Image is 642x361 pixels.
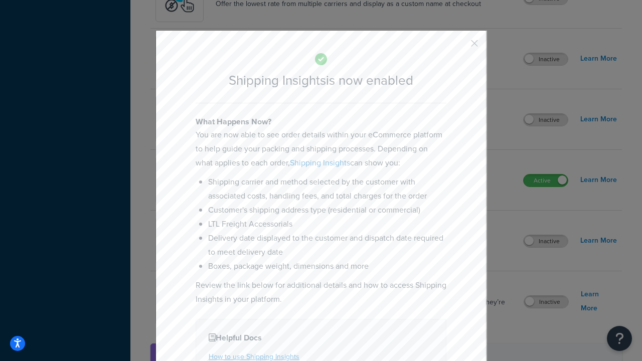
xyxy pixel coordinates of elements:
li: Shipping carrier and method selected by the customer with associated costs, handling fees, and to... [208,175,446,203]
h4: What Happens Now? [196,116,446,128]
li: Delivery date displayed to the customer and dispatch date required to meet delivery date [208,231,446,259]
p: You are now able to see order details within your eCommerce platform to help guide your packing a... [196,128,446,170]
li: Boxes, package weight, dimensions and more [208,259,446,273]
h4: Helpful Docs [209,332,433,344]
h2: Shipping Insights is now enabled [196,73,446,88]
a: Shipping Insights [290,157,350,168]
li: Customer's shipping address type (residential or commercial) [208,203,446,217]
p: Review the link below for additional details and how to access Shipping Insights in your platform. [196,278,446,306]
li: LTL Freight Accessorials [208,217,446,231]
